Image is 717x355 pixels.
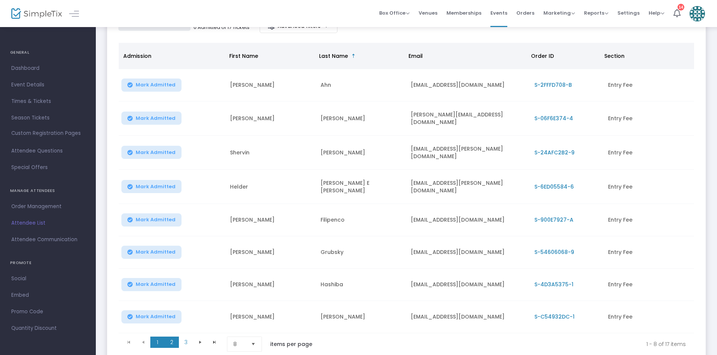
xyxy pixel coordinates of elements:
[604,69,694,101] td: Entry Fee
[604,101,694,136] td: Entry Fee
[121,213,182,227] button: Mark Admitted
[11,307,85,317] span: Promo Code
[225,236,316,269] td: [PERSON_NAME]
[10,45,86,60] h4: GENERAL
[136,217,175,223] span: Mark Admitted
[11,274,85,284] span: Social
[11,290,85,300] span: Embed
[534,81,572,89] span: S-2FFFD708-B
[534,216,573,224] span: S-900E7927-A
[10,255,86,270] h4: PROMOTE
[121,310,182,323] button: Mark Admitted
[617,3,640,23] span: Settings
[379,9,410,17] span: Box Office
[319,52,348,60] span: Last Name
[604,204,694,236] td: Entry Fee
[406,69,529,101] td: [EMAIL_ADDRESS][DOMAIN_NAME]
[543,9,575,17] span: Marketing
[225,136,316,170] td: Shervin
[212,339,218,345] span: Go to the last page
[649,9,664,17] span: Help
[534,281,573,288] span: S-4D3A5375-1
[121,278,182,291] button: Mark Admitted
[446,3,481,23] span: Memberships
[225,301,316,333] td: [PERSON_NAME]
[11,323,85,333] span: Quantity Discount
[123,52,151,60] span: Admission
[604,136,694,170] td: Entry Fee
[406,136,529,170] td: [EMAIL_ADDRESS][PERSON_NAME][DOMAIN_NAME]
[229,52,258,60] span: First Name
[316,101,407,136] td: [PERSON_NAME]
[604,269,694,301] td: Entry Fee
[136,249,175,255] span: Mark Admitted
[490,3,507,23] span: Events
[604,236,694,269] td: Entry Fee
[225,170,316,204] td: Helder
[406,170,529,204] td: [EMAIL_ADDRESS][PERSON_NAME][DOMAIN_NAME]
[233,340,245,348] span: 8
[516,3,534,23] span: Orders
[225,101,316,136] td: [PERSON_NAME]
[136,150,175,156] span: Mark Admitted
[121,180,182,193] button: Mark Admitted
[678,4,684,11] div: 14
[316,204,407,236] td: Filipenco
[406,236,529,269] td: [EMAIL_ADDRESS][DOMAIN_NAME]
[604,170,694,204] td: Entry Fee
[316,269,407,301] td: Hashiba
[604,52,625,60] span: Section
[11,113,85,123] span: Season Tickets
[534,183,574,190] span: S-6ED05584-6
[119,43,694,333] div: Data table
[193,337,207,348] span: Go to the next page
[328,337,686,352] kendo-pager-info: 1 - 8 of 17 items
[136,281,175,287] span: Mark Admitted
[406,301,529,333] td: [EMAIL_ADDRESS][DOMAIN_NAME]
[248,337,259,351] button: Select
[534,149,575,156] span: S-24AFC2B2-9
[121,79,182,92] button: Mark Admitted
[194,24,250,31] p: 0 Admitted of 17 Tickets
[11,130,81,137] span: Custom Registration Pages
[197,339,203,345] span: Go to the next page
[136,82,175,88] span: Mark Admitted
[316,69,407,101] td: Ahn
[136,115,175,121] span: Mark Admitted
[534,248,574,256] span: S-54606068-9
[150,337,165,348] span: Page 1
[406,101,529,136] td: [PERSON_NAME][EMAIL_ADDRESS][DOMAIN_NAME]
[11,218,85,228] span: Attendee List
[270,340,312,348] label: items per page
[121,112,182,125] button: Mark Admitted
[406,269,529,301] td: [EMAIL_ADDRESS][DOMAIN_NAME]
[225,269,316,301] td: [PERSON_NAME]
[534,313,575,320] span: S-C54932DC-1
[406,204,529,236] td: [EMAIL_ADDRESS][DOMAIN_NAME]
[11,235,85,245] span: Attendee Communication
[121,146,182,159] button: Mark Admitted
[10,183,86,198] h4: MANAGE ATTENDEES
[11,97,85,106] span: Times & Tickets
[207,337,222,348] span: Go to the last page
[11,202,85,211] span: Order Management
[225,204,316,236] td: [PERSON_NAME]
[165,337,179,348] span: Page 2
[604,301,694,333] td: Entry Fee
[225,69,316,101] td: [PERSON_NAME]
[316,301,407,333] td: [PERSON_NAME]
[419,3,437,23] span: Venues
[11,80,85,90] span: Event Details
[136,184,175,190] span: Mark Admitted
[316,136,407,170] td: [PERSON_NAME]
[408,52,423,60] span: Email
[534,115,573,122] span: S-06F6E374-4
[316,236,407,269] td: Grubsky
[121,246,182,259] button: Mark Admitted
[531,52,554,60] span: Order ID
[351,53,357,59] span: Sortable
[11,63,85,73] span: Dashboard
[11,146,85,156] span: Attendee Questions
[179,337,193,348] span: Page 3
[11,163,85,172] span: Special Offers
